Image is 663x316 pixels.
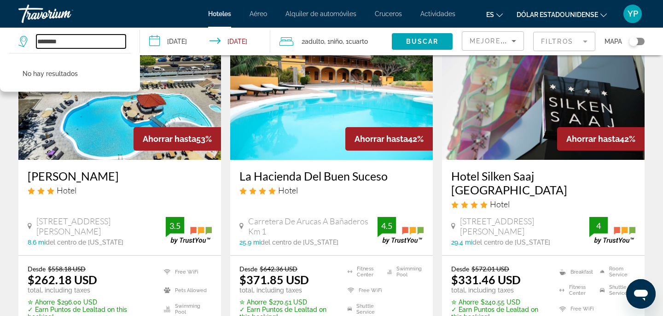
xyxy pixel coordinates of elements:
a: Actividades [420,10,455,18]
a: Hoteles [208,10,231,18]
div: 4.5 [378,220,396,231]
li: Shuttle Service [343,302,383,316]
span: Hotel [278,185,298,195]
li: Swimming Pool [159,302,212,316]
button: Toggle map [622,37,645,46]
span: Desde [451,265,469,273]
p: $240.55 USD [451,298,548,306]
a: Cruceros [375,10,402,18]
img: Hotel image [230,12,433,160]
div: 4 star Hotel [451,199,635,209]
img: trustyou-badge.svg [166,217,212,244]
p: total, including taxes [239,287,336,294]
img: Hotel image [442,12,645,160]
mat-select: Sort by [470,35,516,47]
button: Filter [533,31,595,52]
li: Free WiFi [555,302,595,316]
li: Shuttle Service [595,283,635,297]
del: $558.18 USD [48,265,86,273]
del: $642.36 USD [260,265,297,273]
p: total, including taxes [28,287,152,294]
span: Buscar [406,38,439,45]
button: Travelers: 2 adults, 1 child [270,28,392,55]
span: Hotel [57,185,76,195]
a: [PERSON_NAME] [28,169,212,183]
li: Swimming Pool [383,265,424,279]
ins: $331.46 USD [451,273,521,287]
font: es [486,11,494,18]
div: 3 star Hotel [28,185,212,195]
span: del centro de [US_STATE] [261,239,338,246]
p: $296.00 USD [28,298,152,306]
button: Menú de usuario [621,4,645,23]
div: 42% [345,127,433,151]
div: 42% [557,127,645,151]
span: [STREET_ADDRESS][PERSON_NAME] [460,216,589,236]
li: Pets Allowed [159,283,212,297]
button: Check-in date: Sep 25, 2025 Check-out date: Sep 27, 2025 [140,28,271,55]
img: trustyou-badge.svg [378,217,424,244]
span: Mapa [605,35,622,48]
div: 53% [134,127,221,151]
span: Adulto [305,38,324,45]
span: , 1 [324,35,343,48]
a: La Hacienda Del Buen Suceso [239,169,424,183]
span: Desde [239,265,257,273]
li: Free WiFi [159,265,212,279]
span: Cuarto [349,38,368,45]
span: del centro de [US_STATE] [46,239,123,246]
p: total, including taxes [451,287,548,294]
li: Fitness Center [555,283,595,297]
span: Niño [330,38,343,45]
span: Ahorrar hasta [355,134,408,144]
span: Ahorrar hasta [143,134,196,144]
button: Cambiar moneda [517,8,607,21]
span: Ahorrar hasta [566,134,620,144]
iframe: Botón para iniciar la ventana de mensajería [626,279,656,309]
ins: $371.85 USD [239,273,309,287]
button: Cambiar idioma [486,8,503,21]
a: Aéreo [250,10,267,18]
li: Breakfast [555,265,595,279]
li: Free WiFi [343,283,383,297]
a: Travorium [18,2,110,26]
span: , 1 [343,35,368,48]
font: Dólar estadounidense [517,11,598,18]
span: [STREET_ADDRESS][PERSON_NAME] [36,216,166,236]
ins: $262.18 USD [28,273,97,287]
font: YP [628,9,638,18]
span: ✮ Ahorre [239,298,267,306]
del: $572.01 USD [471,265,509,273]
span: 8.6 mi [28,239,46,246]
li: Fitness Center [343,265,383,279]
div: 4 [589,220,608,231]
a: Alquiler de automóviles [285,10,356,18]
span: del centro de [US_STATE] [472,239,550,246]
span: 25.9 mi [239,239,261,246]
span: 2 [302,35,324,48]
li: Room Service [595,265,635,279]
span: Carretera De Arucas A Bañaderos Km 1 [248,216,378,236]
a: Hotel Silken Saaj [GEOGRAPHIC_DATA] [451,169,635,197]
span: Hotel [490,199,510,209]
span: 29.4 mi [451,239,472,246]
span: ✮ Ahorre [451,298,478,306]
button: Buscar [392,33,453,50]
img: trustyou-badge.svg [589,217,635,244]
p: $270.51 USD [239,298,336,306]
div: 4 star Hotel [239,185,424,195]
p: No hay resultados [23,67,78,80]
span: Desde [28,265,46,273]
span: ✮ Ahorre [28,298,55,306]
span: Mejores descuentos [470,37,562,45]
